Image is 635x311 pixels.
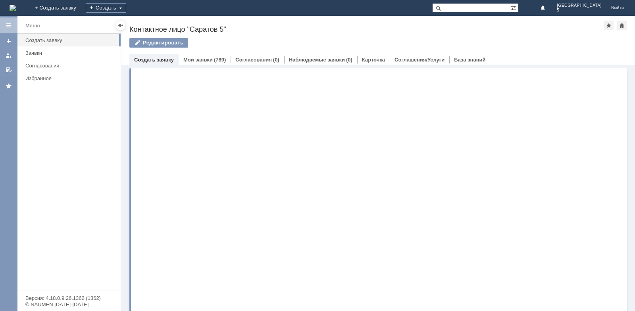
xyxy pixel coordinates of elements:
[617,21,627,30] div: Сделать домашней страницей
[25,75,107,81] div: Избранное
[25,37,116,43] div: Создать заявку
[2,63,15,76] a: Мои согласования
[557,3,602,8] span: [GEOGRAPHIC_DATA]
[235,57,272,63] a: Согласования
[25,302,113,307] div: © NAUMEN [DATE]-[DATE]
[86,3,126,13] div: Создать
[510,4,518,11] span: Расширенный поиск
[129,25,604,33] div: Контактное лицо "Саратов 5"
[214,57,226,63] div: (789)
[362,57,385,63] a: Карточка
[25,50,116,56] div: Заявки
[183,57,213,63] a: Мои заявки
[22,34,119,46] a: Создать заявку
[346,57,352,63] div: (0)
[22,47,119,59] a: Заявки
[10,5,16,11] a: Перейти на домашнюю страницу
[394,57,444,63] a: Соглашения/Услуги
[273,57,279,63] div: (0)
[22,60,119,72] a: Согласования
[2,35,15,48] a: Создать заявку
[134,57,174,63] a: Создать заявку
[289,57,345,63] a: Наблюдаемые заявки
[454,57,485,63] a: База знаний
[25,21,40,31] div: Меню
[116,21,125,30] div: Скрыть меню
[25,63,116,69] div: Согласования
[10,5,16,11] img: logo
[604,21,614,30] div: Добавить в избранное
[557,8,602,13] span: 5
[25,296,113,301] div: Версия: 4.18.0.9.26.1362 (1362)
[2,49,15,62] a: Мои заявки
